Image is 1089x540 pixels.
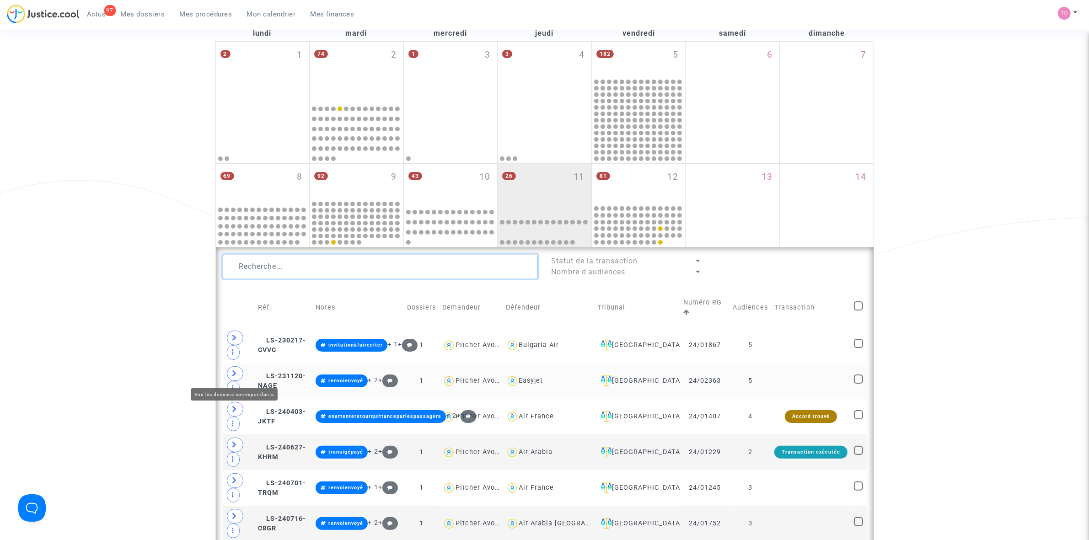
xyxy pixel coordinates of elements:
[408,50,418,58] span: 1
[328,485,363,491] span: renvoienvoyé
[314,50,328,58] span: 74
[172,7,240,21] a: Mes procédures
[506,481,519,495] img: icon-user.svg
[456,484,506,492] div: Pitcher Avocat
[774,446,848,459] div: Transaction exécutée
[601,482,612,493] img: icon-faciliter-sm.svg
[404,363,439,399] td: 1
[771,288,851,327] td: Transaction
[591,26,686,41] div: vendredi
[730,470,771,506] td: 3
[596,50,614,58] span: 182
[408,172,422,180] span: 43
[220,50,231,58] span: 2
[378,483,398,491] span: +
[456,448,506,456] div: Pitcher Avocat
[442,339,456,352] img: icon-user.svg
[730,363,771,399] td: 5
[601,340,612,351] img: icon-faciliter-sm.svg
[673,48,678,62] span: 5
[180,10,232,18] span: Mes procédures
[442,446,456,459] img: icon-user.svg
[680,470,730,506] td: 24/01245
[597,411,677,422] div: [GEOGRAPHIC_DATA]
[328,413,441,419] span: enattenteretourquittanceparlespassagers
[498,26,592,41] div: jeudi
[387,341,398,348] span: + 1
[596,172,610,180] span: 81
[686,26,780,41] div: samedi
[597,340,677,351] div: [GEOGRAPHIC_DATA]
[485,48,490,62] span: 3
[258,444,306,461] span: LS-240627-KHRM
[498,42,591,101] div: jeudi septembre 4, 3 events, click to expand
[442,517,456,530] img: icon-user.svg
[442,374,456,388] img: icon-user.svg
[574,171,585,184] span: 11
[442,410,456,423] img: icon-user.svg
[730,288,771,327] td: Audiences
[398,341,418,348] span: +
[439,288,503,327] td: Demandeur
[502,172,516,180] span: 26
[258,408,306,426] span: LS-240403-JKTF
[215,26,310,41] div: lundi
[503,288,594,327] td: Défendeur
[861,48,867,62] span: 7
[368,519,378,527] span: + 2
[762,171,772,184] span: 13
[502,50,512,58] span: 3
[506,374,519,388] img: icon-user.svg
[312,288,404,327] td: Notes
[404,327,439,363] td: 1
[519,412,554,420] div: Air France
[258,479,306,497] span: LS-240701-TRQM
[7,5,80,23] img: jc-logo.svg
[597,375,677,386] div: [GEOGRAPHIC_DATA]
[104,5,116,16] div: 97
[368,448,378,455] span: + 2
[1058,7,1071,20] img: fe1f3729a2b880d5091b466bdc4f5af5
[601,411,612,422] img: icon-faciliter-sm.svg
[303,7,362,21] a: Mes finances
[506,339,519,352] img: icon-user.svg
[601,518,612,529] img: icon-faciliter-sm.svg
[368,483,378,491] span: + 1
[456,377,506,385] div: Pitcher Avocat
[498,164,591,204] div: jeudi septembre 11, 26 events, click to expand
[404,42,498,101] div: mercredi septembre 3, One event, click to expand
[680,327,730,363] td: 24/01867
[601,447,612,458] img: icon-faciliter-sm.svg
[456,412,506,420] div: Pitcher Avocat
[258,337,306,354] span: LS-230217-CVVC
[479,171,490,184] span: 10
[297,171,302,184] span: 8
[680,399,730,434] td: 24/01407
[686,42,779,163] div: samedi septembre 6
[404,288,439,327] td: Dossiers
[216,42,310,101] div: lundi septembre 1, 2 events, click to expand
[519,377,543,385] div: Easyjet
[309,26,403,41] div: mardi
[403,26,498,41] div: mercredi
[506,517,519,530] img: icon-user.svg
[594,288,680,327] td: Tribunal
[785,410,837,423] div: Accord trouvé
[18,494,46,522] iframe: Help Scout Beacon - Open
[767,48,772,62] span: 6
[314,172,328,180] span: 92
[519,519,625,527] div: Air Arabia [GEOGRAPHIC_DATA]
[216,164,310,204] div: lundi septembre 8, 69 events, click to expand
[328,378,363,384] span: renvoienvoyé
[310,42,403,101] div: mardi septembre 2, 74 events, click to expand
[391,171,397,184] span: 9
[258,372,306,390] span: LS-231120-NAGE
[519,448,553,456] div: Air Arabia
[592,42,686,77] div: vendredi septembre 5, 182 events, click to expand
[780,26,874,41] div: dimanche
[80,7,113,21] a: 97Actus
[113,7,172,21] a: Mes dossiers
[597,482,677,493] div: [GEOGRAPHIC_DATA]
[240,7,303,21] a: Mon calendrier
[247,10,296,18] span: Mon calendrier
